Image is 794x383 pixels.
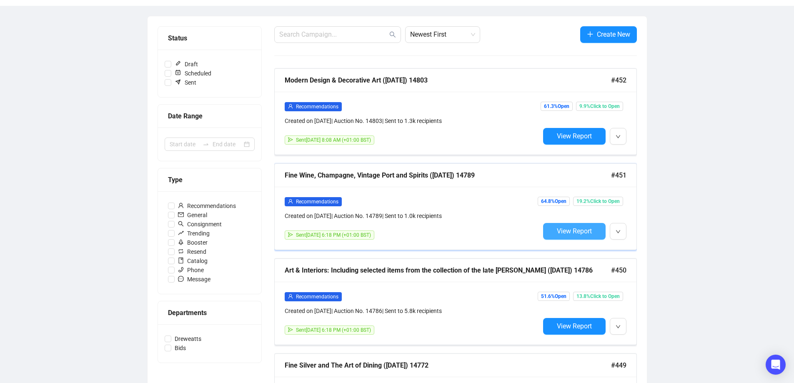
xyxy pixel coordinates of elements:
span: message [178,276,184,282]
span: 13.8% Click to Open [573,292,623,301]
span: Sent [DATE] 8:08 AM (+01:00 BST) [296,137,371,143]
a: Fine Wine, Champagne, Vintage Port and Spirits ([DATE]) 14789#451userRecommendationsCreated on [D... [274,163,637,250]
span: down [616,134,621,139]
span: 19.2% Click to Open [573,197,623,206]
span: rise [178,230,184,236]
span: Dreweatts [171,334,205,343]
div: Date Range [168,111,251,121]
span: #450 [611,265,626,275]
input: End date [213,140,242,149]
span: book [178,258,184,263]
span: 64.8% Open [538,197,570,206]
span: Sent [DATE] 6:18 PM (+01:00 BST) [296,327,371,333]
span: Create New [597,29,630,40]
button: View Report [543,128,606,145]
span: search [178,221,184,227]
div: Modern Design & Decorative Art ([DATE]) 14803 [285,75,611,85]
span: Sent [DATE] 6:18 PM (+01:00 BST) [296,232,371,238]
span: Scheduled [171,69,215,78]
span: send [288,137,293,142]
span: to [203,141,209,148]
span: View Report [557,322,592,330]
div: Open Intercom Messenger [766,355,786,375]
span: swap-right [203,141,209,148]
span: #452 [611,75,626,85]
span: Trending [175,229,213,238]
span: Bids [171,343,189,353]
span: Draft [171,60,201,69]
span: Booster [175,238,211,247]
div: Status [168,33,251,43]
span: retweet [178,248,184,254]
div: Fine Wine, Champagne, Vintage Port and Spirits ([DATE]) 14789 [285,170,611,180]
span: Message [175,275,214,284]
button: Create New [580,26,637,43]
span: user [288,199,293,204]
span: 9.9% Click to Open [576,102,623,111]
span: 51.6% Open [538,292,570,301]
span: 61.3% Open [541,102,573,111]
a: Modern Design & Decorative Art ([DATE]) 14803#452userRecommendationsCreated on [DATE]| Auction No... [274,68,637,155]
input: Search Campaign... [279,30,388,40]
span: send [288,232,293,237]
div: Art & Interiors: Including selected items from the collection of the late [PERSON_NAME] ([DATE]) ... [285,265,611,275]
div: Created on [DATE] | Auction No. 14803 | Sent to 1.3k recipients [285,116,540,125]
span: Recommendations [175,201,239,210]
span: Newest First [410,27,475,43]
span: send [288,327,293,332]
span: rocket [178,239,184,245]
div: Type [168,175,251,185]
span: #451 [611,170,626,180]
span: View Report [557,132,592,140]
span: #449 [611,360,626,370]
button: View Report [543,318,606,335]
span: down [616,229,621,234]
div: Departments [168,308,251,318]
span: Phone [175,265,207,275]
span: down [616,324,621,329]
span: user [288,104,293,109]
div: Fine Silver and The Art of Dining ([DATE]) 14772 [285,360,611,370]
span: Recommendations [296,199,338,205]
div: Created on [DATE] | Auction No. 14786 | Sent to 5.8k recipients [285,306,540,315]
span: user [178,203,184,208]
input: Start date [170,140,199,149]
a: Art & Interiors: Including selected items from the collection of the late [PERSON_NAME] ([DATE]) ... [274,258,637,345]
span: Recommendations [296,294,338,300]
span: search [389,31,396,38]
div: Created on [DATE] | Auction No. 14789 | Sent to 1.0k recipients [285,211,540,220]
span: View Report [557,227,592,235]
span: Recommendations [296,104,338,110]
span: Resend [175,247,210,256]
span: General [175,210,210,220]
span: user [288,294,293,299]
button: View Report [543,223,606,240]
span: Sent [171,78,200,87]
span: plus [587,31,594,38]
span: mail [178,212,184,218]
span: Consignment [175,220,225,229]
span: Catalog [175,256,211,265]
span: phone [178,267,184,273]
